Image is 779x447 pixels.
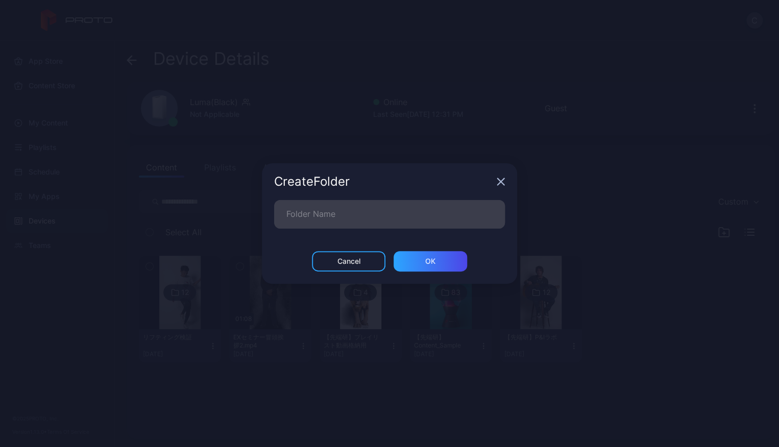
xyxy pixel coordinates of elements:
[274,200,505,229] input: Folder Name
[337,257,360,265] div: Cancel
[394,251,467,271] button: ОК
[425,257,435,265] div: ОК
[312,251,385,271] button: Cancel
[274,176,493,188] div: Create Folder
